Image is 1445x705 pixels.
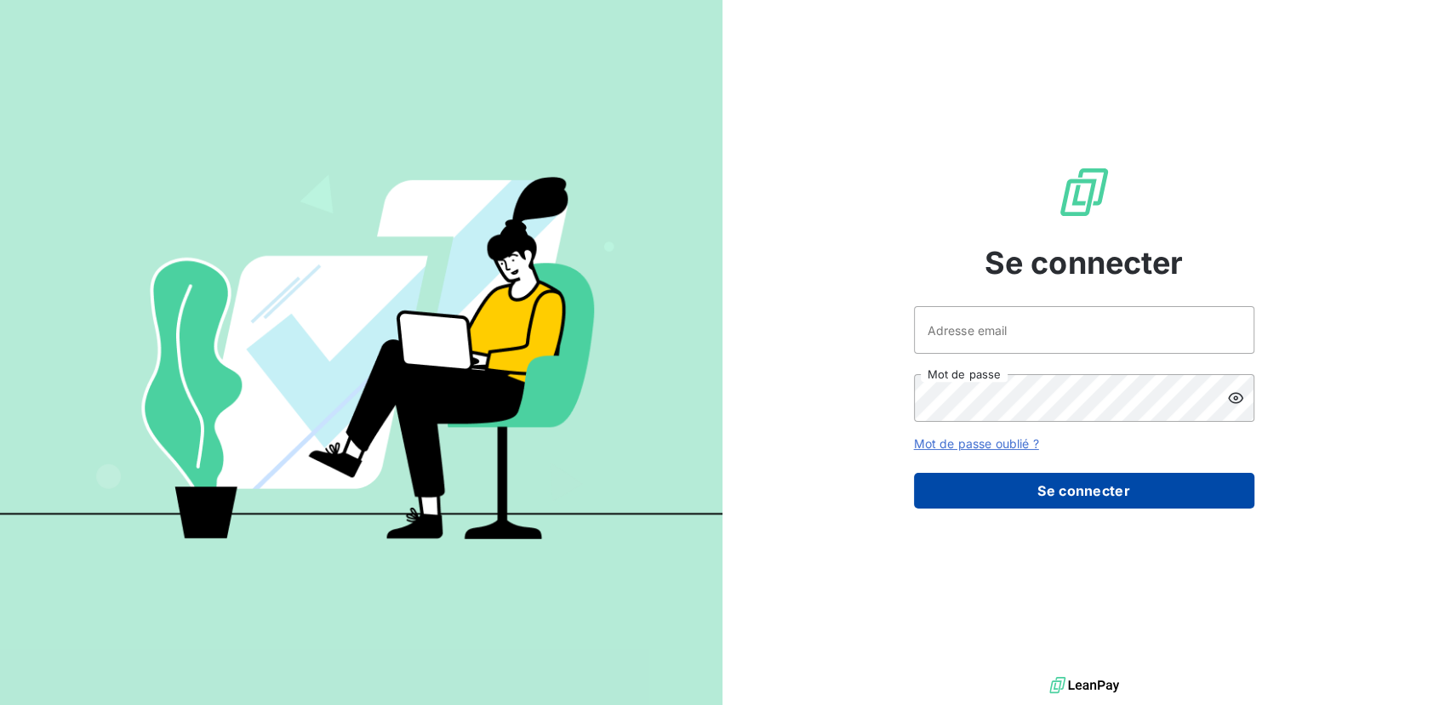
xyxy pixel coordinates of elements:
a: Mot de passe oublié ? [914,436,1039,451]
img: logo [1049,673,1119,698]
span: Se connecter [985,240,1184,286]
input: placeholder [914,306,1254,354]
img: Logo LeanPay [1057,165,1111,219]
button: Se connecter [914,473,1254,509]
